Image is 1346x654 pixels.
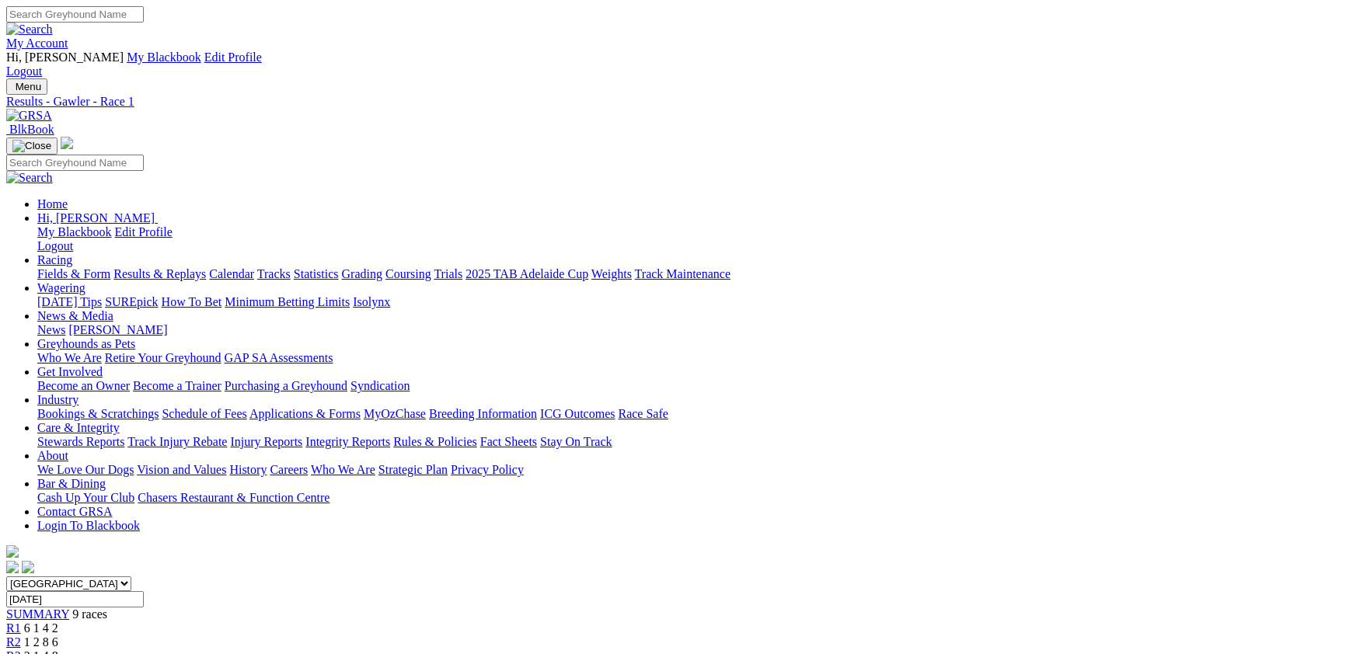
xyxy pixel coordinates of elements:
a: My Blackbook [37,225,112,238]
span: 1 2 8 6 [24,635,58,649]
button: Toggle navigation [6,137,58,155]
a: Privacy Policy [451,463,524,476]
a: Tracks [257,267,291,280]
a: SUREpick [105,295,158,308]
a: Bookings & Scratchings [37,407,159,420]
a: History [229,463,267,476]
img: GRSA [6,109,52,123]
a: Care & Integrity [37,421,120,434]
img: facebook.svg [6,561,19,573]
img: Close [12,140,51,152]
input: Search [6,155,144,171]
a: Bar & Dining [37,477,106,490]
img: twitter.svg [22,561,34,573]
div: Get Involved [37,379,1340,393]
a: [DATE] Tips [37,295,102,308]
a: Applications & Forms [249,407,361,420]
a: Racing [37,253,72,266]
a: Integrity Reports [305,435,390,448]
a: Edit Profile [115,225,173,238]
img: logo-grsa-white.png [6,545,19,558]
span: Menu [16,81,41,92]
a: Stay On Track [540,435,612,448]
a: Greyhounds as Pets [37,337,135,350]
a: Who We Are [311,463,375,476]
a: Become an Owner [37,379,130,392]
a: About [37,449,68,462]
a: News [37,323,65,336]
a: Coursing [385,267,431,280]
span: SUMMARY [6,607,69,621]
div: News & Media [37,323,1340,337]
a: Isolynx [353,295,390,308]
input: Search [6,6,144,23]
div: Wagering [37,295,1340,309]
a: Calendar [209,267,254,280]
a: Minimum Betting Limits [225,295,350,308]
span: BlkBook [9,123,54,136]
a: Results - Gawler - Race 1 [6,95,1340,109]
a: Logout [37,239,73,252]
a: We Love Our Dogs [37,463,134,476]
a: Fields & Form [37,267,110,280]
input: Select date [6,591,144,607]
a: GAP SA Assessments [225,351,333,364]
a: Purchasing a Greyhound [225,379,347,392]
a: Race Safe [618,407,668,420]
div: Industry [37,407,1340,421]
a: Weights [591,267,632,280]
button: Toggle navigation [6,78,47,95]
span: Hi, [PERSON_NAME] [37,211,155,224]
a: Strategic Plan [378,463,448,476]
a: Stewards Reports [37,435,124,448]
div: Hi, [PERSON_NAME] [37,225,1340,253]
a: Rules & Policies [393,435,477,448]
a: 2025 TAB Adelaide Cup [466,267,588,280]
a: Edit Profile [204,50,262,64]
a: MyOzChase [364,407,426,420]
span: 6 1 4 2 [24,621,58,635]
a: Track Injury Rebate [127,435,227,448]
div: Racing [37,267,1340,281]
a: How To Bet [162,295,222,308]
a: Login To Blackbook [37,519,140,532]
a: R1 [6,621,21,635]
a: Logout [6,64,42,78]
span: 9 races [72,607,107,621]
a: Breeding Information [429,407,537,420]
a: Grading [342,267,382,280]
a: Who We Are [37,351,102,364]
a: Track Maintenance [635,267,731,280]
a: ICG Outcomes [540,407,615,420]
a: Schedule of Fees [162,407,246,420]
a: Syndication [350,379,410,392]
img: logo-grsa-white.png [61,137,73,149]
a: Fact Sheets [480,435,537,448]
div: Greyhounds as Pets [37,351,1340,365]
a: My Account [6,37,68,50]
a: Contact GRSA [37,505,112,518]
a: BlkBook [6,123,54,136]
a: Careers [270,463,308,476]
img: Search [6,23,53,37]
a: News & Media [37,309,113,322]
a: Wagering [37,281,85,294]
a: Cash Up Your Club [37,491,134,504]
a: Trials [434,267,462,280]
a: Chasers Restaurant & Function Centre [138,491,330,504]
a: Injury Reports [230,435,302,448]
a: Results & Replays [113,267,206,280]
a: Get Involved [37,365,103,378]
a: My Blackbook [127,50,201,64]
a: R2 [6,635,21,649]
a: Hi, [PERSON_NAME] [37,211,158,224]
span: Hi, [PERSON_NAME] [6,50,124,64]
div: About [37,463,1340,477]
a: Home [37,197,68,210]
a: Vision and Values [137,463,226,476]
img: Search [6,171,53,185]
a: Industry [37,393,78,406]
